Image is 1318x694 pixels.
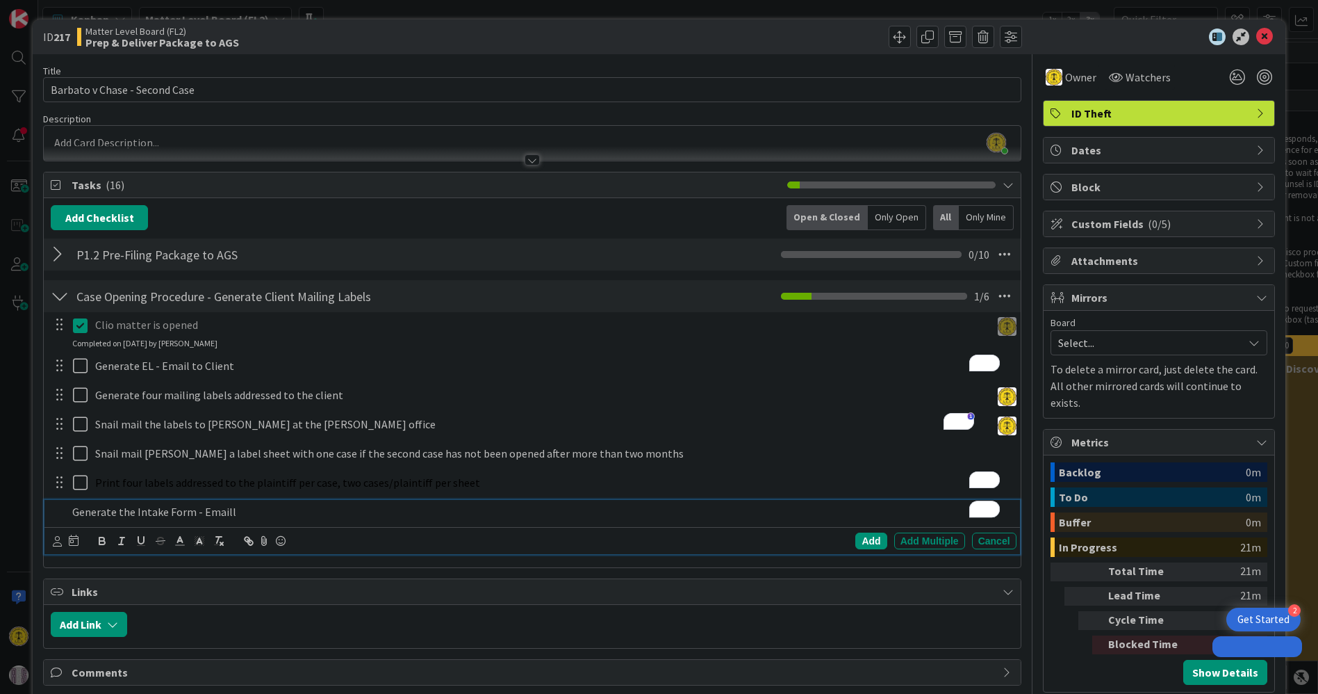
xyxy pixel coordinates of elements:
span: Comments [72,664,995,681]
span: Block [1071,179,1249,195]
div: Add Multiple [894,533,965,549]
label: Title [43,65,61,77]
div: 2 [1288,604,1301,617]
img: TG [998,387,1016,406]
div: 0m [1246,513,1261,532]
p: Generate the Intake Form - Emaill [72,504,1010,520]
p: To delete a mirror card, just delete the card. All other mirrored cards will continue to exists. [1051,361,1267,411]
span: ID Theft [1071,105,1249,122]
div: Buffer [1059,513,1246,532]
div: 0m [1246,462,1261,482]
span: Attachments [1071,252,1249,269]
b: Prep & Deliver Package to AGS [85,37,239,48]
div: Open Get Started checklist, remaining modules: 2 [1226,608,1301,631]
div: Cycle Time [1108,611,1185,630]
p: Clio matter is opened [95,317,985,333]
span: Watchers [1126,69,1171,86]
input: Add Checklist... [72,284,384,309]
div: Get Started [1237,613,1290,627]
div: 21m [1240,538,1261,557]
span: Select... [1058,333,1236,353]
input: Add Checklist... [72,242,384,267]
div: 0m [1190,636,1261,654]
span: Description [43,113,91,125]
div: Lead Time [1108,587,1185,606]
span: 0 / 10 [969,246,989,263]
img: TG [998,317,1016,336]
span: Links [72,583,995,600]
div: To enrich screen reader interactions, please activate Accessibility in Grammarly extension settings [90,412,991,437]
div: Open & Closed [786,205,868,230]
div: In Progress [1059,538,1240,557]
div: Only Mine [959,205,1014,230]
span: Metrics [1071,434,1249,451]
span: ( 0/5 ) [1148,217,1171,231]
div: To enrich screen reader interactions, please activate Accessibility in Grammarly extension settings [67,500,1016,524]
button: Show Details [1183,660,1267,685]
img: w2hYNI6YBWH9U1r8tnFWyiNNNgQZ1p4m.jpg [987,133,1006,152]
div: Completed on [DATE] by [PERSON_NAME] [72,337,217,350]
span: ID [43,29,70,45]
button: Add Checklist [51,205,148,230]
div: Add [855,533,887,549]
button: Add Link [51,612,127,637]
div: All [933,205,959,230]
div: To enrich screen reader interactions, please activate Accessibility in Grammarly extension settings [90,354,1016,378]
span: 1 / 6 [974,288,989,305]
div: Blocked Time [1108,636,1185,654]
div: 0m [1246,487,1261,507]
div: 21m [1190,587,1261,606]
span: Custom Fields [1071,216,1249,232]
span: Mirrors [1071,289,1249,306]
img: TG [998,417,1016,435]
div: 21m [1190,611,1261,630]
div: 21m [1190,563,1261,581]
span: Print four labels addressed to the plaintiff per case, two cases/plaintiff per sheet [95,476,480,490]
div: Only Open [868,205,926,230]
img: TG [1046,69,1062,86]
div: To Do [1059,487,1246,507]
span: ( 16 ) [106,178,124,192]
span: Owner [1065,69,1096,86]
div: Backlog [1059,462,1246,482]
b: 217 [53,30,70,44]
span: Dates [1071,142,1249,159]
div: Total Time [1108,563,1185,581]
input: type card name here... [43,77,1021,102]
span: Tasks [72,177,780,193]
p: Generate EL - Email to Client [95,358,1011,374]
div: Cancel [972,533,1016,549]
p: Generate four mailing labels addressed to the client [95,387,985,403]
div: To enrich screen reader interactions, please activate Accessibility in Grammarly extension settings [90,471,1016,495]
p: Snail mail [PERSON_NAME] a label sheet with one case if the second case has not been opened after... [95,446,1011,462]
p: Snail mail the labels to [PERSON_NAME] at the [PERSON_NAME] office [95,417,985,433]
span: Board [1051,318,1076,328]
span: Matter Level Board (FL2) [85,26,239,37]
